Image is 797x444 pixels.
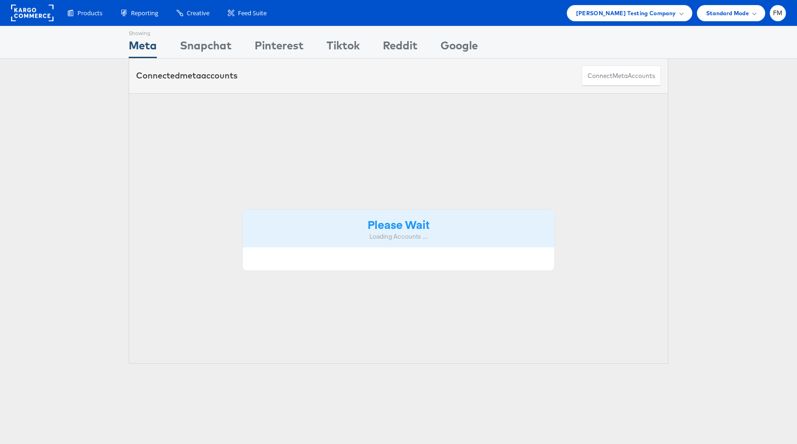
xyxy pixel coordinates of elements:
[77,9,102,18] span: Products
[613,72,628,80] span: meta
[180,70,201,81] span: meta
[187,9,209,18] span: Creative
[383,37,417,58] div: Reddit
[136,70,238,82] div: Connected accounts
[238,9,267,18] span: Feed Suite
[327,37,360,58] div: Tiktok
[773,10,783,16] span: FM
[250,232,547,241] div: Loading Accounts ....
[129,26,157,37] div: Showing
[129,37,157,58] div: Meta
[440,37,478,58] div: Google
[180,37,232,58] div: Snapchat
[576,8,676,18] span: [PERSON_NAME] Testing Company
[255,37,303,58] div: Pinterest
[131,9,158,18] span: Reporting
[706,8,749,18] span: Standard Mode
[582,66,661,86] button: ConnectmetaAccounts
[368,216,429,232] strong: Please Wait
